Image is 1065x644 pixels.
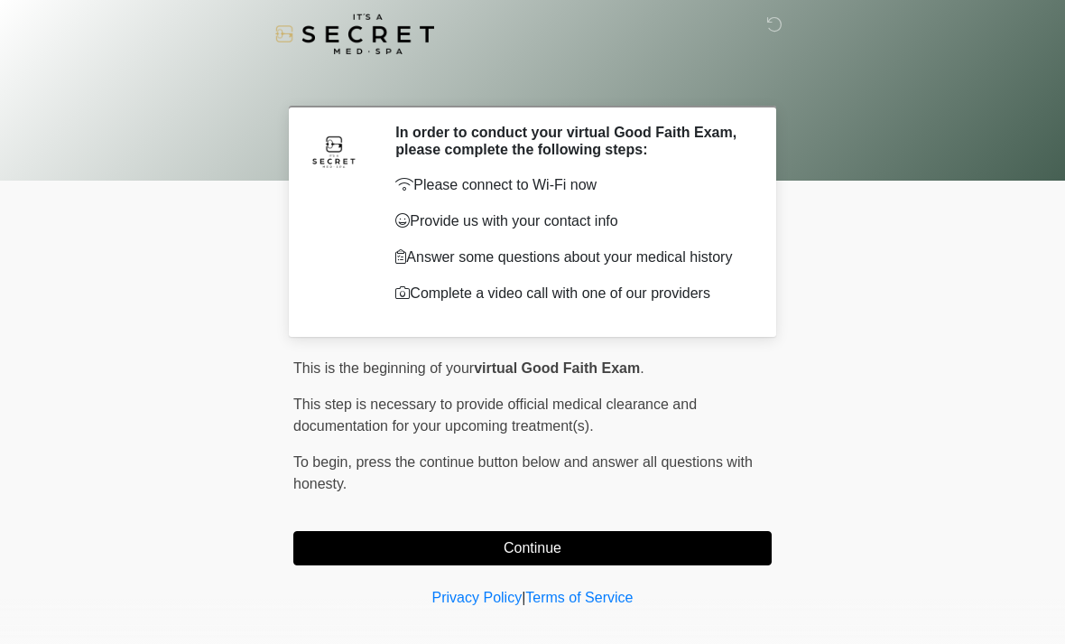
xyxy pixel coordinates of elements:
p: Complete a video call with one of our providers [395,283,745,304]
span: press the continue button below and answer all questions with honesty. [293,454,753,491]
img: Agent Avatar [307,124,361,178]
h1: ‎ ‎ [280,65,785,98]
a: Privacy Policy [432,590,523,605]
h2: In order to conduct your virtual Good Faith Exam, please complete the following steps: [395,124,745,158]
img: It's A Secret Med Spa Logo [275,14,434,54]
span: . [640,360,644,376]
a: | [522,590,525,605]
p: Provide us with your contact info [395,210,745,232]
span: To begin, [293,454,356,470]
p: Please connect to Wi-Fi now [395,174,745,196]
a: Terms of Service [525,590,633,605]
p: Answer some questions about your medical history [395,247,745,268]
span: This step is necessary to provide official medical clearance and documentation for your upcoming ... [293,397,697,434]
button: Continue [293,531,772,565]
strong: virtual Good Faith Exam [474,360,640,376]
span: This is the beginning of your [293,360,474,376]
